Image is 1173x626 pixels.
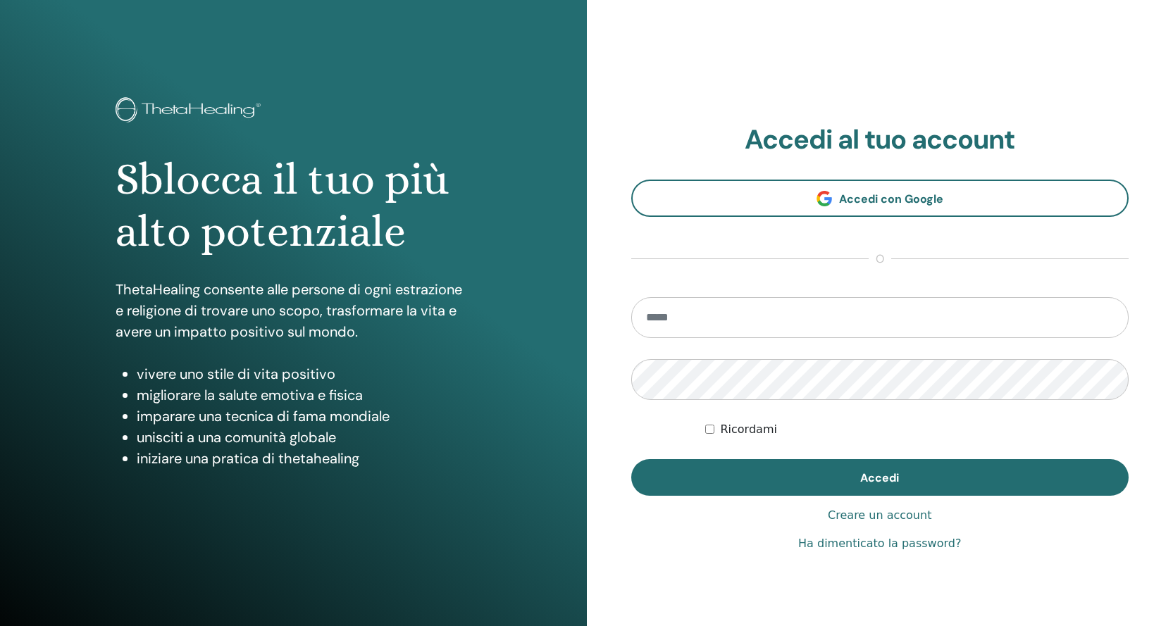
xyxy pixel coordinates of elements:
span: o [869,251,891,268]
span: Accedi [860,470,899,485]
p: ThetaHealing consente alle persone di ogni estrazione e religione di trovare uno scopo, trasforma... [116,279,471,342]
button: Accedi [631,459,1129,496]
li: imparare una tecnica di fama mondiale [137,406,471,427]
h1: Sblocca il tuo più alto potenziale [116,154,471,258]
div: Keep me authenticated indefinitely or until I manually logout [705,421,1129,438]
li: unisciti a una comunità globale [137,427,471,448]
li: vivere uno stile di vita positivo [137,363,471,384]
a: Ha dimenticato la password? [798,535,961,552]
span: Accedi con Google [839,192,943,206]
li: migliorare la salute emotiva e fisica [137,384,471,406]
li: iniziare una pratica di thetahealing [137,448,471,469]
a: Accedi con Google [631,180,1129,217]
h2: Accedi al tuo account [631,124,1129,156]
label: Ricordami [720,421,776,438]
a: Creare un account [828,507,931,524]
